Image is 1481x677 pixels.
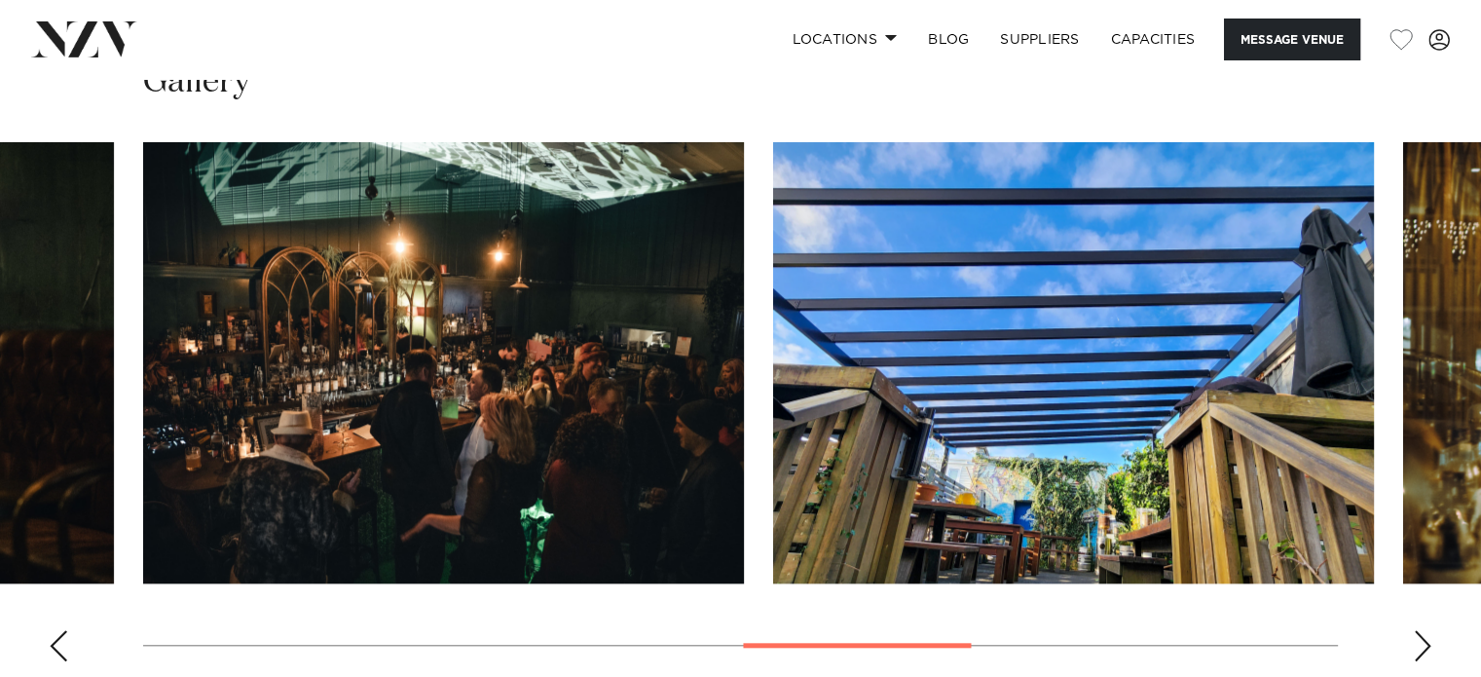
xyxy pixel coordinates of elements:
a: SUPPLIERS [984,19,1094,60]
img: nzv-logo.png [31,21,137,56]
h2: Gallery [143,60,250,104]
swiper-slide: 6 / 10 [143,142,744,583]
a: BLOG [912,19,984,60]
swiper-slide: 7 / 10 [773,142,1374,583]
button: Message Venue [1224,19,1360,60]
a: Capacities [1095,19,1211,60]
a: Locations [776,19,912,60]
